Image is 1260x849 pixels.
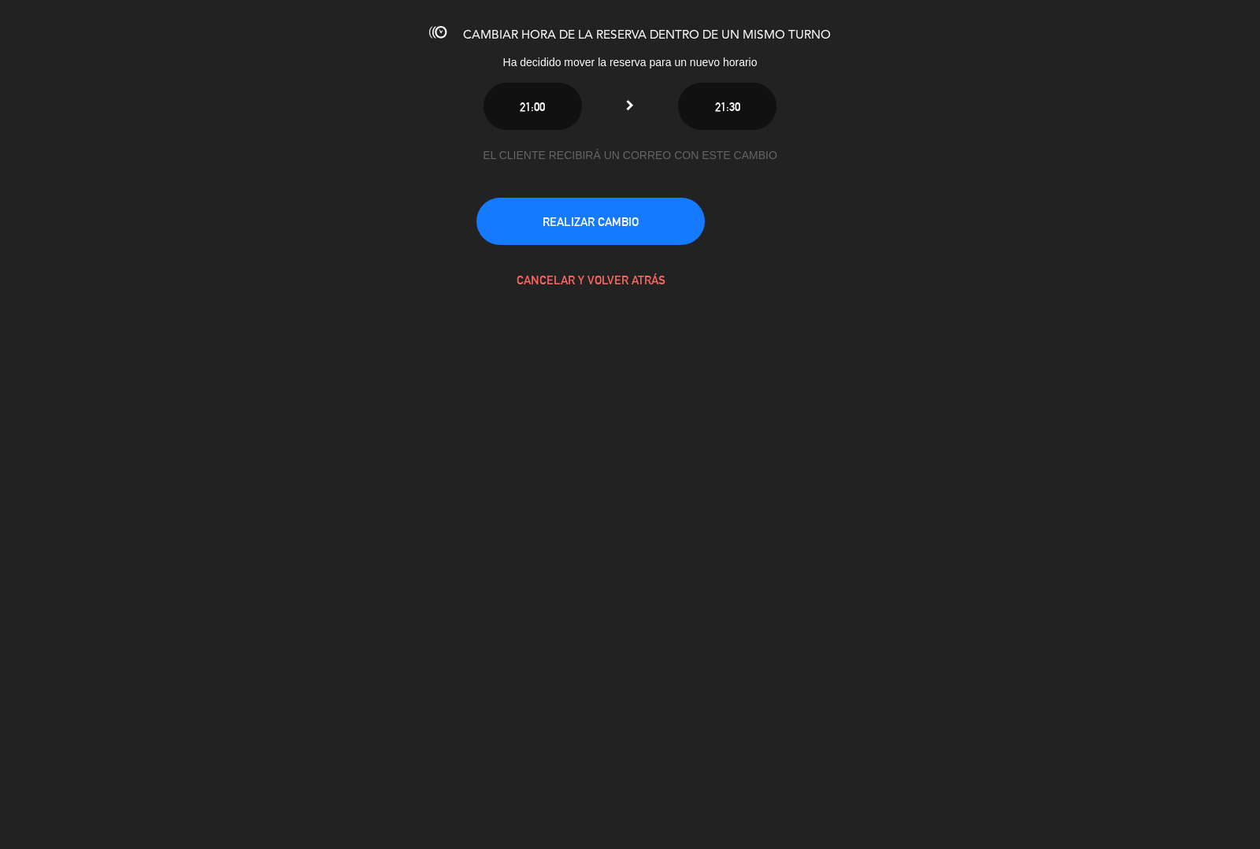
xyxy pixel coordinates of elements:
[476,198,705,245] button: REALIZAR CAMBIO
[476,256,705,303] button: CANCELAR Y VOLVER ATRÁS
[678,83,776,130] button: 21:30
[520,100,545,113] span: 21:00
[476,146,784,165] div: EL CLIENTE RECIBIRÁ UN CORREO CON ESTE CAMBIO
[463,29,831,42] span: CAMBIAR HORA DE LA RESERVA DENTRO DE UN MISMO TURNO
[370,54,890,72] div: Ha decidido mover la reserva para un nuevo horario
[484,83,582,130] button: 21:00
[715,100,740,113] span: 21:30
